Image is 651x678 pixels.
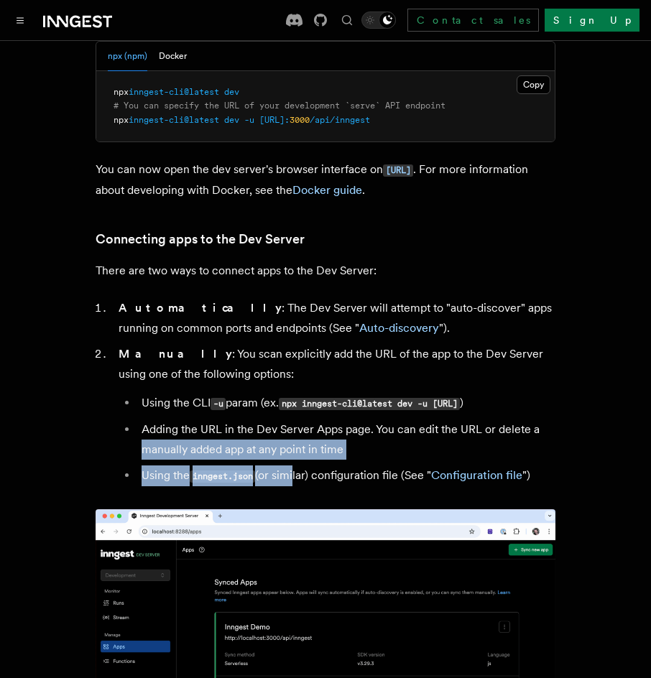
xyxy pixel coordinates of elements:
[96,159,555,200] p: You can now open the dev server's browser interface on . For more information about developing wi...
[383,162,413,176] a: [URL]
[211,398,226,410] code: -u
[190,470,255,483] code: inngest.json
[517,75,550,94] button: Copy
[290,115,310,125] span: 3000
[361,11,396,29] button: Toggle dark mode
[119,301,282,315] strong: Automatically
[114,298,555,338] li: : The Dev Server will attempt to "auto-discover" apps running on common ports and endpoints (See ...
[259,115,290,125] span: [URL]:
[114,101,445,111] span: # You can specify the URL of your development `serve` API endpoint
[359,321,439,335] a: Auto-discovery
[383,164,413,177] code: [URL]
[119,347,232,361] strong: Manually
[96,261,555,281] p: There are two ways to connect apps to the Dev Server:
[137,393,555,414] li: Using the CLI param (ex. )
[224,115,239,125] span: dev
[279,398,460,410] code: npx inngest-cli@latest dev -u [URL]
[108,42,147,71] button: npx (npm)
[11,11,29,29] button: Toggle navigation
[310,115,370,125] span: /api/inngest
[338,11,356,29] button: Find something...
[114,87,129,97] span: npx
[114,344,555,486] li: : You scan explicitly add the URL of the app to the Dev Server using one of the following options:
[407,9,539,32] a: Contact sales
[129,115,219,125] span: inngest-cli@latest
[137,419,555,460] li: Adding the URL in the Dev Server Apps page. You can edit the URL or delete a manually added app a...
[244,115,254,125] span: -u
[96,229,305,249] a: Connecting apps to the Dev Server
[545,9,640,32] a: Sign Up
[224,87,239,97] span: dev
[114,115,129,125] span: npx
[137,465,555,486] li: Using the (or similar) configuration file (See " ")
[129,87,219,97] span: inngest-cli@latest
[159,42,187,71] button: Docker
[431,468,522,482] a: Configuration file
[292,183,362,197] a: Docker guide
